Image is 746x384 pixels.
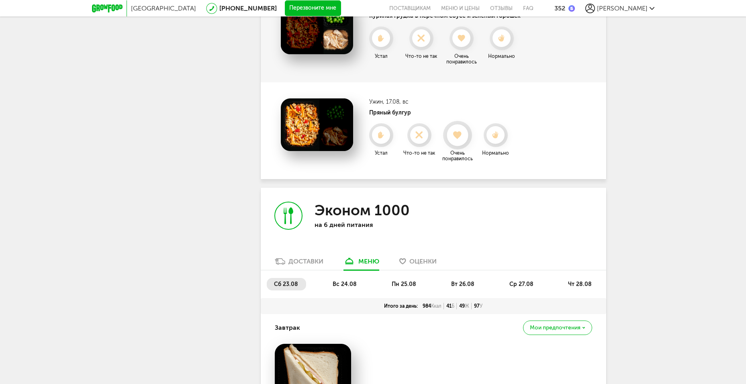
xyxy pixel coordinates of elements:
div: Устал [363,150,399,156]
span: Оценки [409,257,437,265]
span: вт 26.08 [451,281,474,288]
div: 49 [457,303,472,309]
span: вс 24.08 [333,281,357,288]
h3: Ужин [369,98,514,105]
div: Что-то не так [401,150,437,156]
span: Ккал [431,303,441,309]
div: Очень понравилось [439,150,476,161]
span: пн 25.08 [392,281,416,288]
a: меню [339,257,383,270]
div: меню [358,257,379,265]
div: Доставки [288,257,323,265]
div: Нормально [478,150,514,156]
span: Мои предпочтения [530,325,580,331]
p: на 6 дней питания [315,221,419,229]
h3: Эконом 1000 [315,202,410,219]
a: Доставки [271,257,327,270]
a: Оценки [395,257,441,270]
div: 984 [420,303,444,309]
button: Перезвоните мне [285,0,341,16]
div: 97 [472,303,485,309]
div: Нормально [484,53,520,59]
span: сб 23.08 [274,281,298,288]
img: Куриная грудка в перечном соусе и зеленый горошек [281,2,353,54]
div: 41 [444,303,457,309]
div: Что-то не так [403,53,439,59]
span: Ж [465,303,469,309]
span: , 17.08, вс [383,98,409,105]
span: У [480,303,482,309]
img: Пряный булгур [281,98,353,151]
div: Очень понравилось [444,53,480,65]
h4: Пряный булгур [369,109,514,116]
a: [PHONE_NUMBER] [219,4,277,12]
span: [GEOGRAPHIC_DATA] [131,4,196,12]
h4: Завтрак [275,320,300,335]
div: 352 [554,4,565,12]
img: bonus_b.cdccf46.png [568,5,575,12]
span: Б [452,303,454,309]
span: [PERSON_NAME] [597,4,648,12]
div: Устал [363,53,399,59]
span: ср 27.08 [509,281,533,288]
span: чт 28.08 [568,281,592,288]
div: Итого за день: [382,303,420,309]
